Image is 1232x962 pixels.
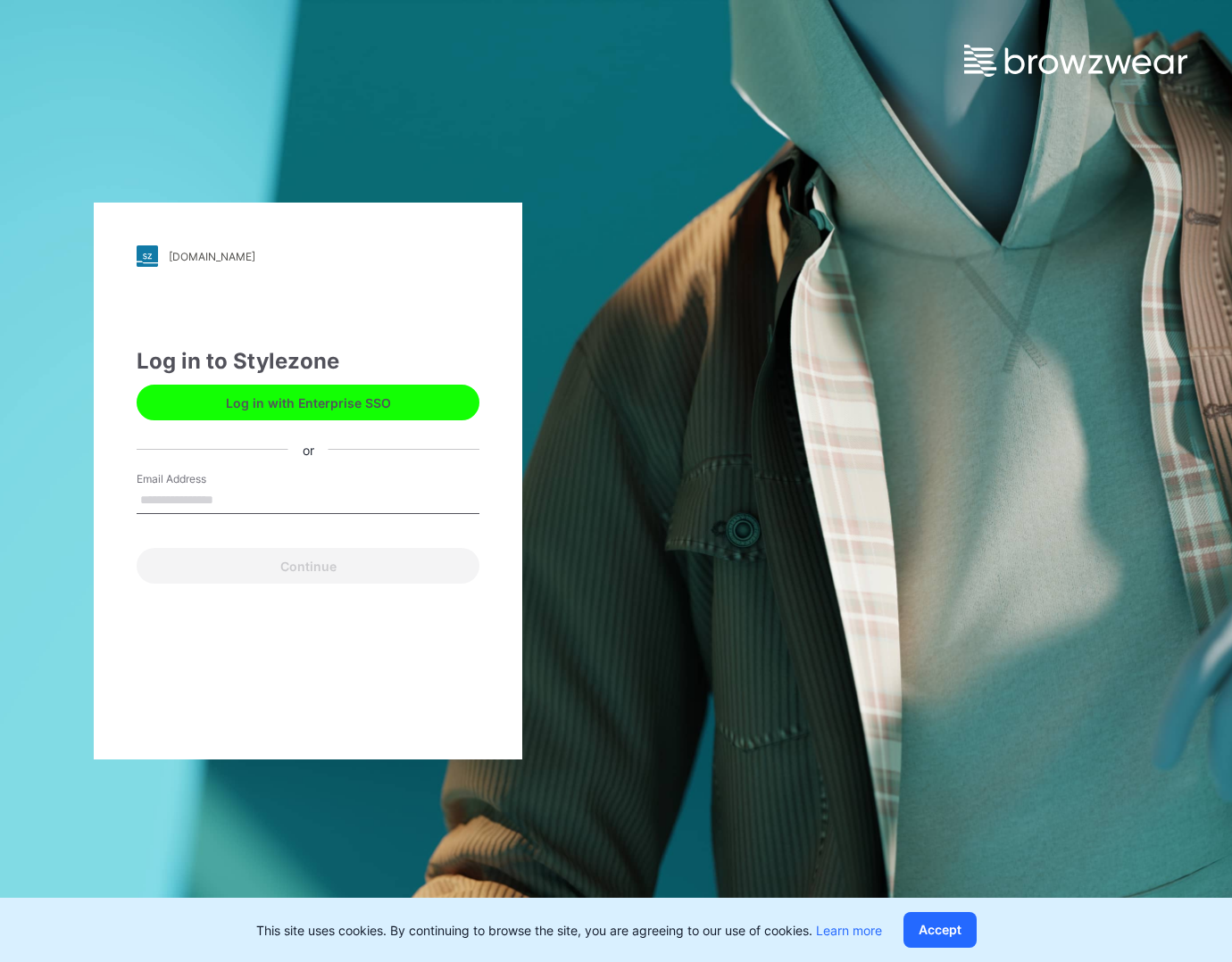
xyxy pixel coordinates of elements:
[137,471,262,487] label: Email Address
[816,923,882,938] a: Learn more
[137,385,479,420] button: Log in with Enterprise SSO
[137,245,158,267] img: stylezone-logo.562084cfcfab977791bfbf7441f1a819.svg
[169,250,255,263] div: [DOMAIN_NAME]
[137,245,479,267] a: [DOMAIN_NAME]
[903,912,977,948] button: Accept
[964,45,1187,77] img: browzwear-logo.e42bd6dac1945053ebaf764b6aa21510.svg
[288,440,329,459] div: or
[137,345,479,377] div: Log in to Stylezone
[256,921,882,940] p: This site uses cookies. By continuing to browse the site, you are agreeing to our use of cookies.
